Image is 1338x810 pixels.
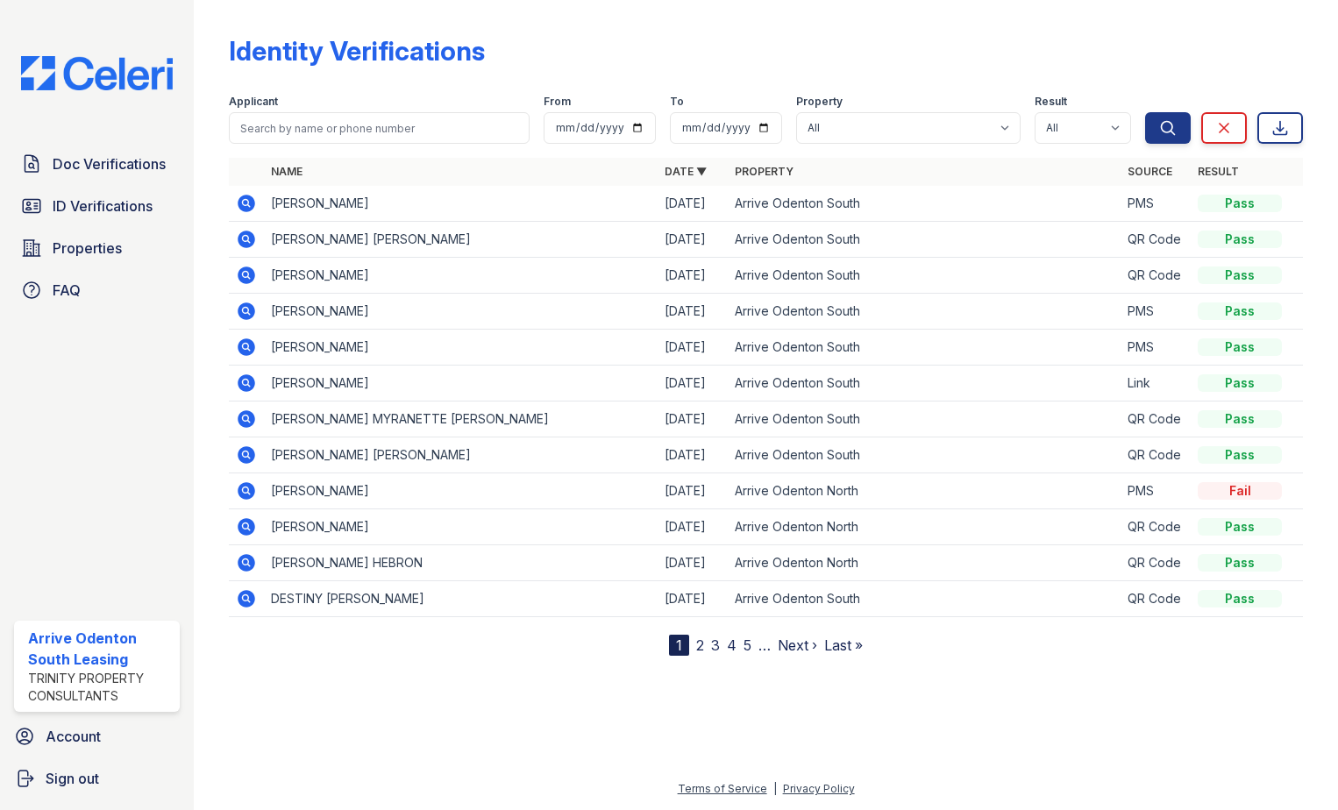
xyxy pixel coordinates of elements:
div: | [773,782,777,795]
td: QR Code [1121,545,1191,581]
td: QR Code [1121,222,1191,258]
a: Doc Verifications [14,146,180,181]
div: Pass [1198,518,1282,536]
span: Properties [53,238,122,259]
a: FAQ [14,273,180,308]
td: Arrive Odenton South [728,222,1121,258]
input: Search by name or phone number [229,112,530,144]
div: Pass [1198,410,1282,428]
td: [DATE] [658,437,728,473]
td: [PERSON_NAME] [264,330,658,366]
td: [PERSON_NAME] [264,258,658,294]
div: 1 [669,635,689,656]
div: Pass [1198,195,1282,212]
div: Pass [1198,302,1282,320]
a: Properties [14,231,180,266]
span: Doc Verifications [53,153,166,174]
td: [PERSON_NAME] [264,473,658,509]
td: [DATE] [658,330,728,366]
td: [PERSON_NAME] [264,509,658,545]
td: [DATE] [658,473,728,509]
div: Arrive Odenton South Leasing [28,628,173,670]
td: [PERSON_NAME] [264,294,658,330]
label: Result [1035,95,1067,109]
td: [PERSON_NAME] [PERSON_NAME] [264,437,658,473]
a: Source [1128,165,1172,178]
td: [PERSON_NAME] [264,366,658,401]
td: [DATE] [658,294,728,330]
a: Property [735,165,794,178]
div: Fail [1198,482,1282,500]
a: 4 [727,636,737,654]
a: Date ▼ [665,165,707,178]
td: PMS [1121,294,1191,330]
td: [PERSON_NAME] [264,186,658,222]
td: Arrive Odenton South [728,401,1121,437]
label: Property [796,95,843,109]
td: [DATE] [658,545,728,581]
td: [PERSON_NAME] HEBRON [264,545,658,581]
a: Name [271,165,302,178]
div: Identity Verifications [229,35,485,67]
td: DESTINY [PERSON_NAME] [264,581,658,617]
div: Pass [1198,446,1282,464]
div: Pass [1198,266,1282,284]
a: Privacy Policy [783,782,855,795]
a: 3 [711,636,720,654]
a: Sign out [7,761,187,796]
div: Pass [1198,231,1282,248]
td: Arrive Odenton South [728,294,1121,330]
td: Arrive Odenton South [728,258,1121,294]
div: Pass [1198,554,1282,572]
td: [DATE] [658,222,728,258]
span: FAQ [53,280,81,301]
a: 5 [744,636,751,654]
td: [DATE] [658,509,728,545]
a: Last » [824,636,863,654]
span: … [758,635,771,656]
td: Arrive Odenton South [728,330,1121,366]
img: CE_Logo_Blue-a8612792a0a2168367f1c8372b55b34899dd931a85d93a1a3d3e32e68fde9ad4.png [7,56,187,90]
td: [PERSON_NAME] [PERSON_NAME] [264,222,658,258]
td: [DATE] [658,258,728,294]
a: Result [1198,165,1239,178]
td: Arrive Odenton North [728,509,1121,545]
div: Pass [1198,590,1282,607]
a: Terms of Service [678,782,767,795]
td: [DATE] [658,581,728,617]
td: PMS [1121,330,1191,366]
a: ID Verifications [14,188,180,224]
td: Arrive Odenton South [728,437,1121,473]
td: Arrive Odenton North [728,545,1121,581]
span: Account [46,726,101,747]
label: Applicant [229,95,278,109]
a: Account [7,719,187,754]
span: Sign out [46,768,99,789]
label: From [544,95,571,109]
td: Arrive Odenton North [728,473,1121,509]
td: Arrive Odenton South [728,581,1121,617]
a: Next › [778,636,817,654]
a: 2 [696,636,704,654]
td: [DATE] [658,366,728,401]
td: Arrive Odenton South [728,186,1121,222]
td: QR Code [1121,437,1191,473]
td: Link [1121,366,1191,401]
td: [DATE] [658,186,728,222]
td: QR Code [1121,509,1191,545]
td: QR Code [1121,401,1191,437]
td: [PERSON_NAME] MYRANETTE [PERSON_NAME] [264,401,658,437]
span: ID Verifications [53,195,153,217]
td: Arrive Odenton South [728,366,1121,401]
td: [DATE] [658,401,728,437]
div: Trinity Property Consultants [28,670,173,705]
td: PMS [1121,473,1191,509]
div: Pass [1198,338,1282,356]
td: QR Code [1121,581,1191,617]
td: PMS [1121,186,1191,222]
label: To [670,95,684,109]
div: Pass [1198,374,1282,392]
td: QR Code [1121,258,1191,294]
